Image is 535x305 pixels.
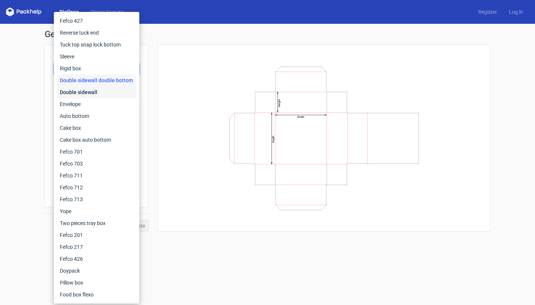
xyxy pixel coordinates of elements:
a: Dielines [53,8,85,16]
div: Food box flexo [57,289,136,301]
a: Diecut layouts [85,8,129,16]
div: Sleeve [57,51,136,62]
div: Tuck top snap lock bottom [57,39,136,51]
div: Reverse tuck end [57,27,136,39]
div: Envelope [57,98,136,110]
div: Double sidewall [57,86,136,98]
div: Fefco 703 [57,158,136,170]
text: Depth [272,136,275,143]
div: Fefco 217 [57,241,136,253]
div: Fefco 427 [57,15,136,27]
div: Two pieces tray box [57,217,136,229]
div: Fefco 711 [57,170,136,182]
div: Fefco 201 [57,229,136,241]
div: Double sidewall double bottom [57,74,136,86]
div: Cake box [57,122,136,134]
div: Pillow box [57,277,136,289]
a: Log in [503,8,529,16]
div: Fefco 713 [57,193,136,205]
div: Rigid box [57,62,136,74]
div: Cake box auto bottom [57,134,136,146]
div: Yope [57,205,136,217]
div: Fefco 426 [57,253,136,265]
div: Doypack [57,265,136,277]
a: Register [472,8,503,16]
text: Width [297,115,304,119]
text: Height [278,99,281,107]
div: Fefco 701 [57,146,136,158]
div: Auto bottom [57,110,136,122]
h1: Generate new dieline [45,30,490,39]
div: Fefco 712 [57,182,136,193]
